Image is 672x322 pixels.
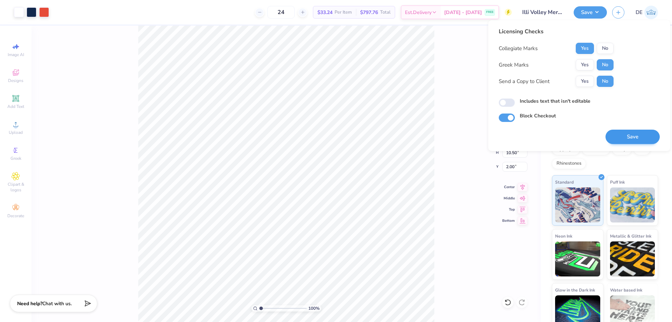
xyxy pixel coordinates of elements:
[605,130,660,144] button: Save
[7,104,24,109] span: Add Text
[636,6,658,19] a: DE
[486,10,493,15] span: FREE
[380,9,391,16] span: Total
[576,76,594,87] button: Yes
[610,286,642,294] span: Water based Ink
[555,187,600,222] img: Standard
[9,130,23,135] span: Upload
[444,9,482,16] span: [DATE] - [DATE]
[597,76,614,87] button: No
[10,156,21,161] span: Greek
[636,8,643,16] span: DE
[335,9,352,16] span: Per Item
[502,196,515,201] span: Middle
[499,61,528,69] div: Greek Marks
[597,59,614,70] button: No
[520,97,590,105] label: Includes text that isn't editable
[610,187,655,222] img: Puff Ink
[644,6,658,19] img: Djian Evardoni
[7,213,24,219] span: Decorate
[610,241,655,276] img: Metallic & Glitter Ink
[502,207,515,212] span: Top
[576,59,594,70] button: Yes
[597,43,614,54] button: No
[574,6,607,19] button: Save
[502,185,515,190] span: Center
[555,232,572,240] span: Neon Ink
[17,300,42,307] strong: Need help?
[517,5,568,19] input: Untitled Design
[317,9,332,16] span: $33.24
[8,52,24,57] span: Image AI
[555,241,600,276] img: Neon Ink
[610,178,625,186] span: Puff Ink
[555,178,574,186] span: Standard
[308,305,320,311] span: 100 %
[499,27,614,36] div: Licensing Checks
[360,9,378,16] span: $797.76
[8,78,23,83] span: Designs
[499,44,538,53] div: Collegiate Marks
[555,286,595,294] span: Glow in the Dark Ink
[552,158,586,169] div: Rhinestones
[405,9,432,16] span: Est. Delivery
[499,77,549,85] div: Send a Copy to Client
[610,232,651,240] span: Metallic & Glitter Ink
[42,300,72,307] span: Chat with us.
[267,6,295,19] input: – –
[502,218,515,223] span: Bottom
[520,112,556,119] label: Block Checkout
[576,43,594,54] button: Yes
[3,181,28,193] span: Clipart & logos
